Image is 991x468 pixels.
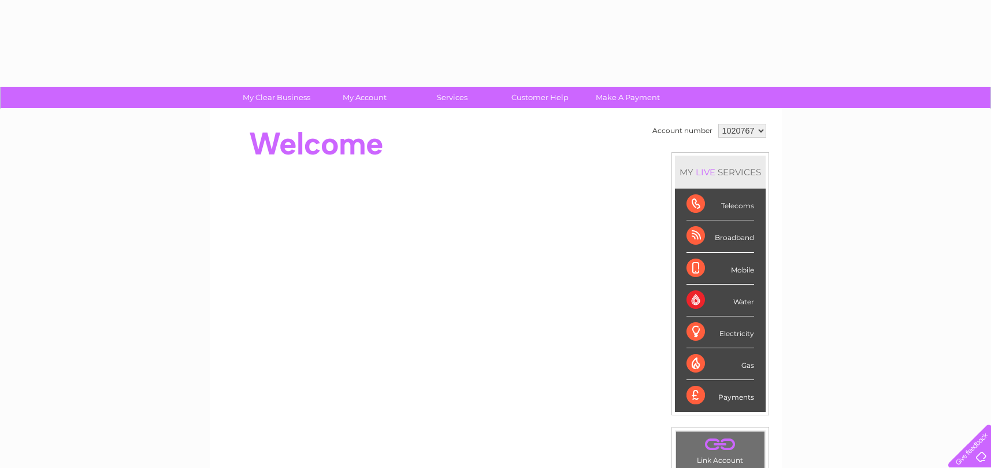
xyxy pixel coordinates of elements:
[404,87,500,108] a: Services
[686,316,754,348] div: Electricity
[492,87,588,108] a: Customer Help
[580,87,675,108] a: Make A Payment
[686,380,754,411] div: Payments
[686,189,754,220] div: Telecoms
[686,348,754,380] div: Gas
[229,87,324,108] a: My Clear Business
[317,87,412,108] a: My Account
[675,156,766,189] div: MY SERVICES
[686,253,754,285] div: Mobile
[693,167,718,178] div: LIVE
[686,220,754,252] div: Broadband
[649,121,715,141] td: Account number
[686,285,754,316] div: Water
[679,434,762,455] a: .
[675,431,765,467] td: Link Account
